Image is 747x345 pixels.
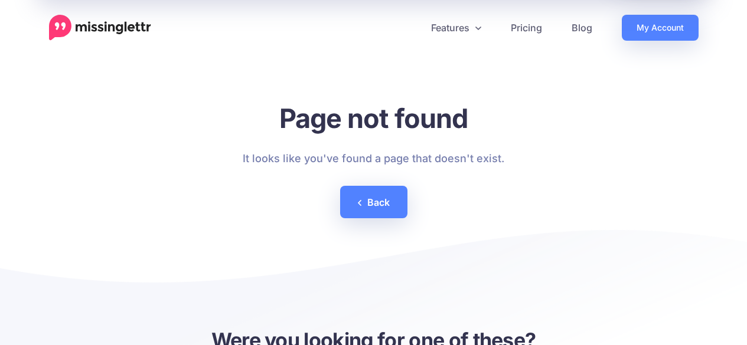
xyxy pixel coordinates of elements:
a: Features [416,15,496,41]
a: Blog [557,15,607,41]
p: It looks like you've found a page that doesn't exist. [243,149,504,168]
a: My Account [622,15,699,41]
a: Back [340,186,407,218]
a: Pricing [496,15,557,41]
h1: Page not found [243,102,504,134]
